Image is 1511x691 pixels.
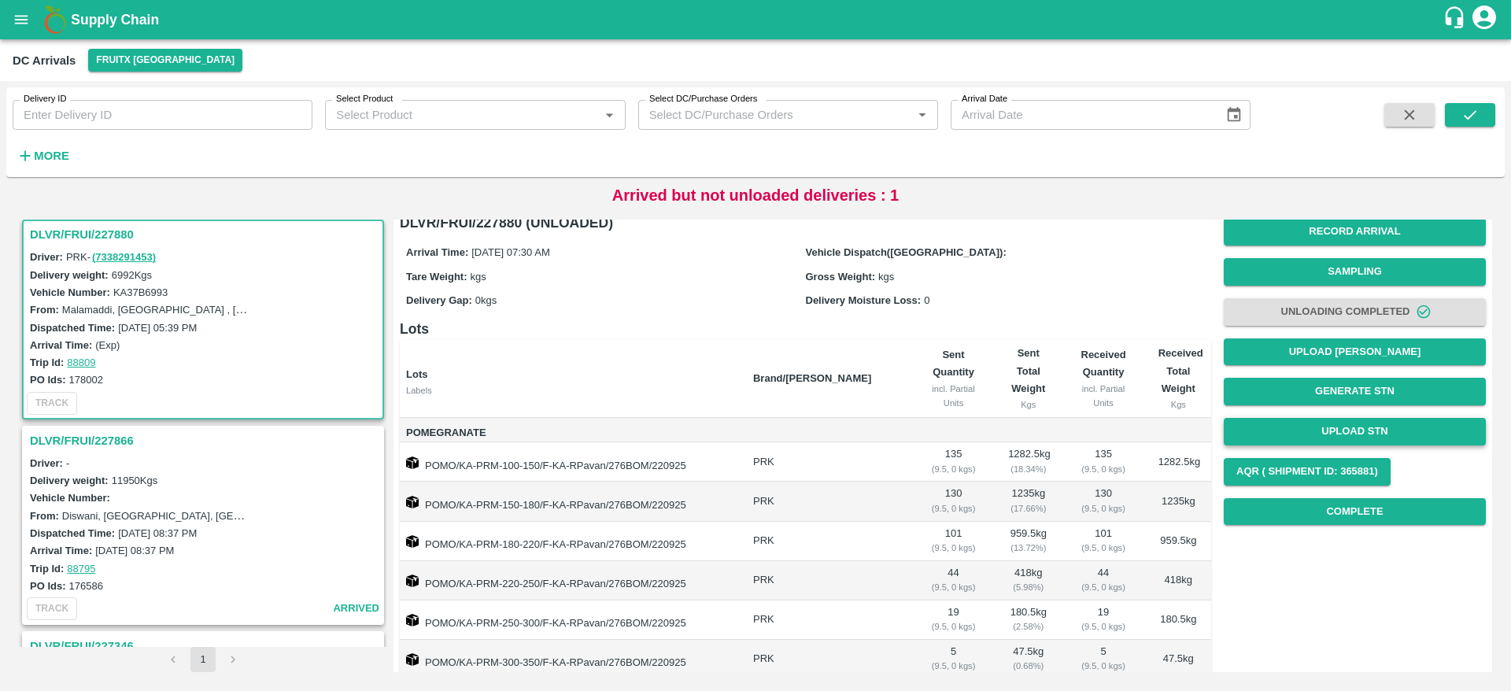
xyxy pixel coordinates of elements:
[406,653,419,666] img: box
[400,561,741,600] td: POMO/KA-PRM-220-250/F-KA-RPavan/276BOM/220925
[30,510,59,522] label: From:
[741,442,911,482] td: PRK
[1008,541,1048,555] div: ( 13.72 %)
[30,563,64,575] label: Trip Id:
[30,374,66,386] label: PO Ids:
[1146,442,1211,482] td: 1282.5 kg
[30,492,110,504] label: Vehicle Number:
[1081,349,1126,378] b: Received Quantity
[69,374,103,386] label: 178002
[912,105,933,125] button: Open
[30,269,109,281] label: Delivery weight:
[741,561,911,600] td: PRK
[400,442,741,482] td: POMO/KA-PRM-100-150/F-KA-RPavan/276BOM/220925
[911,561,996,600] td: 44
[924,382,983,411] div: incl. Partial Units
[911,600,996,640] td: 19
[39,4,71,35] img: logo
[911,482,996,521] td: 130
[30,339,92,351] label: Arrival Time:
[1073,580,1132,594] div: ( 9.5, 0 kgs)
[406,575,419,587] img: box
[475,294,497,306] span: 0 kgs
[24,93,66,105] label: Delivery ID
[1061,600,1145,640] td: 19
[1158,397,1199,412] div: Kgs
[1008,619,1048,634] div: ( 2.58 %)
[190,647,216,672] button: page 1
[30,304,59,316] label: From:
[406,496,419,508] img: box
[118,527,197,539] label: [DATE] 08:37 PM
[30,322,115,334] label: Dispatched Time:
[406,456,419,469] img: box
[1061,561,1145,600] td: 44
[62,509,438,522] label: Diswani, [GEOGRAPHIC_DATA], [GEOGRAPHIC_DATA] , [GEOGRAPHIC_DATA]
[1008,659,1048,673] div: ( 0.68 %)
[400,212,1211,234] h6: DLVR/FRUI/227880 (UNLOADED)
[924,619,983,634] div: ( 9.5, 0 kgs)
[330,105,594,125] input: Select Product
[30,475,109,486] label: Delivery weight:
[924,580,983,594] div: ( 9.5, 0 kgs)
[112,269,152,281] label: 6992 Kgs
[1061,482,1145,521] td: 130
[741,600,911,640] td: PRK
[612,183,900,207] p: Arrived but not unloaded deliveries : 1
[13,142,73,169] button: More
[933,349,974,378] b: Sent Quantity
[911,442,996,482] td: 135
[30,251,63,263] label: Driver:
[951,100,1213,130] input: Arrival Date
[1224,498,1486,526] button: Complete
[88,49,242,72] button: Select DC
[1224,298,1486,326] button: Unloading Completed
[1443,6,1470,34] div: customer-support
[95,339,120,351] label: (Exp)
[996,640,1061,679] td: 47.5 kg
[806,271,876,283] label: Gross Weight:
[400,640,741,679] td: POMO/KA-PRM-300-350/F-KA-RPavan/276BOM/220925
[741,640,911,679] td: PRK
[599,105,619,125] button: Open
[113,286,168,298] label: KA37B6993
[1008,501,1048,515] div: ( 17.66 %)
[996,442,1061,482] td: 1282.5 kg
[400,522,741,561] td: POMO/KA-PRM-180-220/F-KA-RPavan/276BOM/220925
[1158,347,1203,394] b: Received Total Weight
[66,251,157,263] span: PRK -
[1470,3,1498,36] div: account of current user
[962,93,1007,105] label: Arrival Date
[158,647,248,672] nav: pagination navigation
[1224,378,1486,405] button: Generate STN
[806,246,1007,258] label: Vehicle Dispatch([GEOGRAPHIC_DATA]):
[643,105,887,125] input: Select DC/Purchase Orders
[30,430,381,451] h3: DLVR/FRUI/227866
[996,561,1061,600] td: 418 kg
[806,294,922,306] label: Delivery Moisture Loss:
[1224,338,1486,366] button: Upload [PERSON_NAME]
[1061,640,1145,679] td: 5
[406,535,419,548] img: box
[67,357,95,368] a: 88809
[1061,522,1145,561] td: 101
[1073,541,1132,555] div: ( 9.5, 0 kgs)
[1008,397,1048,412] div: Kgs
[996,600,1061,640] td: 180.5 kg
[66,457,69,469] span: -
[1224,258,1486,286] button: Sampling
[1073,462,1132,476] div: ( 9.5, 0 kgs)
[1224,218,1486,246] button: Record Arrival
[400,600,741,640] td: POMO/KA-PRM-250-300/F-KA-RPavan/276BOM/220925
[1224,458,1391,486] button: AQR ( Shipment Id: 365881)
[1146,561,1211,600] td: 418 kg
[71,12,159,28] b: Supply Chain
[1146,640,1211,679] td: 47.5 kg
[30,636,381,656] h3: DLVR/FRUI/227346
[62,303,454,316] label: Malamaddi, [GEOGRAPHIC_DATA] , [GEOGRAPHIC_DATA] , [GEOGRAPHIC_DATA]
[1008,462,1048,476] div: ( 18.34 %)
[924,501,983,515] div: ( 9.5, 0 kgs)
[1073,659,1132,673] div: ( 9.5, 0 kgs)
[996,522,1061,561] td: 959.5 kg
[3,2,39,38] button: open drawer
